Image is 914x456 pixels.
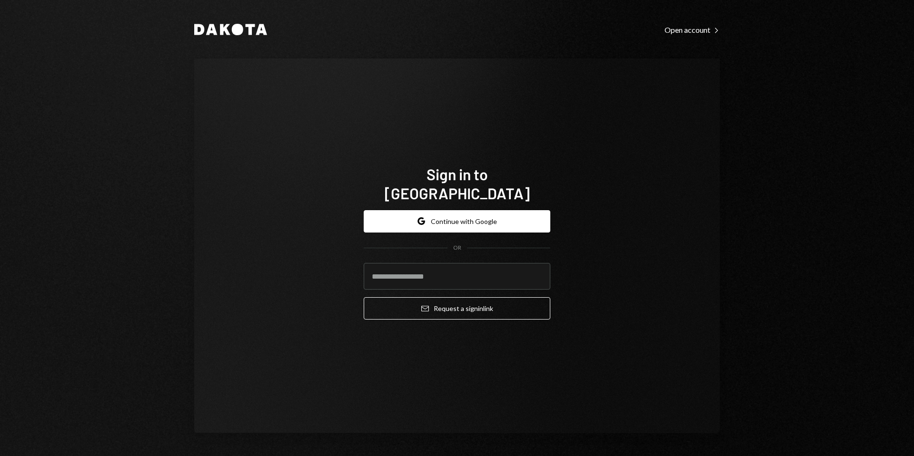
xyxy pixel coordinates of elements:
button: Continue with Google [364,210,550,233]
div: Open account [665,25,720,35]
button: Request a signinlink [364,297,550,320]
h1: Sign in to [GEOGRAPHIC_DATA] [364,165,550,203]
a: Open account [665,24,720,35]
div: OR [453,244,461,252]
